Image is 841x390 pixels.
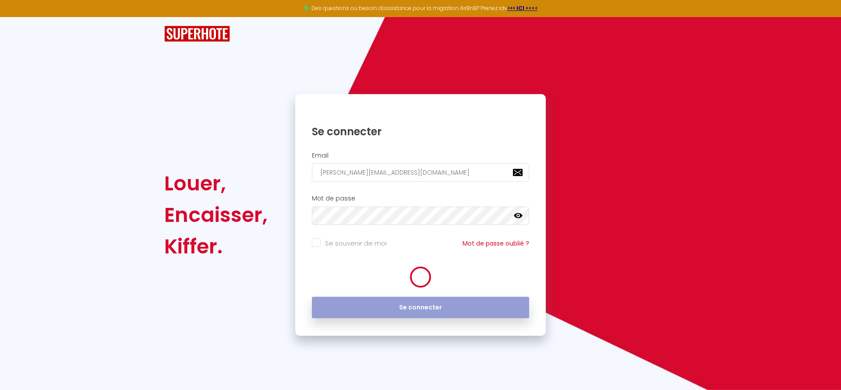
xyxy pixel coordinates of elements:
[312,297,529,319] button: Se connecter
[164,168,268,199] div: Louer,
[312,163,529,182] input: Ton Email
[312,152,529,159] h2: Email
[164,231,268,262] div: Kiffer.
[312,195,529,202] h2: Mot de passe
[164,26,230,42] img: SuperHote logo
[312,125,529,138] h1: Se connecter
[463,239,529,248] a: Mot de passe oublié ?
[164,199,268,231] div: Encaisser,
[507,4,538,12] a: >>> ICI <<<<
